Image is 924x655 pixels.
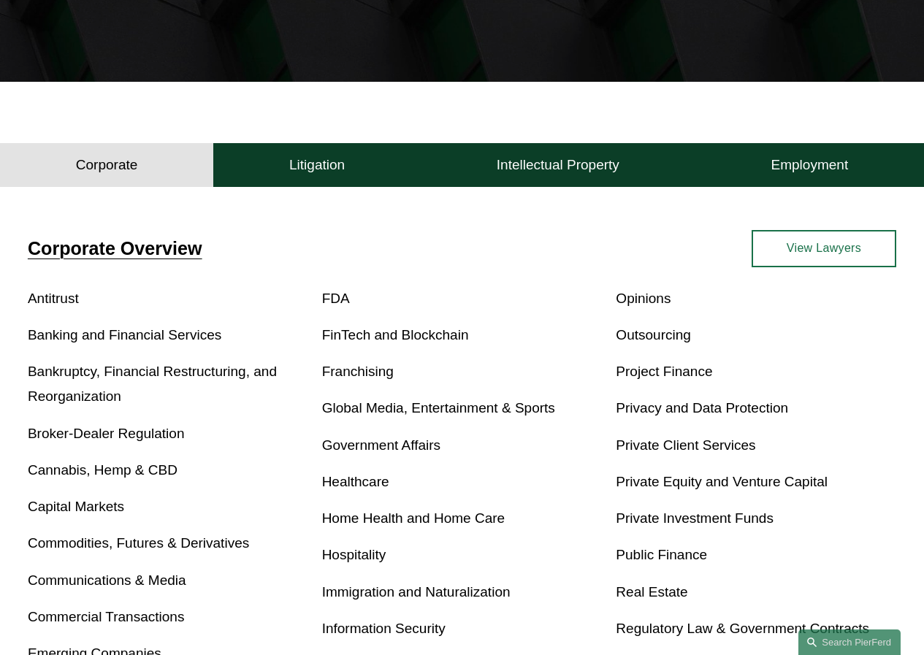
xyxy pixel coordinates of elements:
[322,621,446,636] a: Information Security
[798,629,901,655] a: Search this site
[28,327,221,342] a: Banking and Financial Services
[28,535,249,551] a: Commodities, Futures & Derivatives
[616,584,687,600] a: Real Estate
[616,400,788,415] a: Privacy and Data Protection
[752,230,896,267] a: View Lawyers
[616,437,755,453] a: Private Client Services
[322,364,394,379] a: Franchising
[616,547,707,562] a: Public Finance
[322,584,511,600] a: Immigration and Naturalization
[28,609,185,624] a: Commercial Transactions
[322,547,386,562] a: Hospitality
[322,437,440,453] a: Government Affairs
[497,156,619,174] h4: Intellectual Property
[616,621,869,636] a: Regulatory Law & Government Contracts
[322,327,469,342] a: FinTech and Blockchain
[28,462,177,478] a: Cannabis, Hemp & CBD
[322,510,505,526] a: Home Health and Home Care
[616,510,774,526] a: Private Investment Funds
[322,400,555,415] a: Global Media, Entertainment & Sports
[28,364,277,404] a: Bankruptcy, Financial Restructuring, and Reorganization
[616,291,671,306] a: Opinions
[771,156,848,174] h4: Employment
[28,499,124,514] a: Capital Markets
[616,364,712,379] a: Project Finance
[322,474,389,489] a: Healthcare
[289,156,345,174] h4: Litigation
[28,238,202,258] a: Corporate Overview
[322,291,350,306] a: FDA
[616,474,828,489] a: Private Equity and Venture Capital
[76,156,138,174] h4: Corporate
[28,572,186,588] a: Communications & Media
[28,426,185,441] a: Broker-Dealer Regulation
[616,327,691,342] a: Outsourcing
[28,291,79,306] a: Antitrust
